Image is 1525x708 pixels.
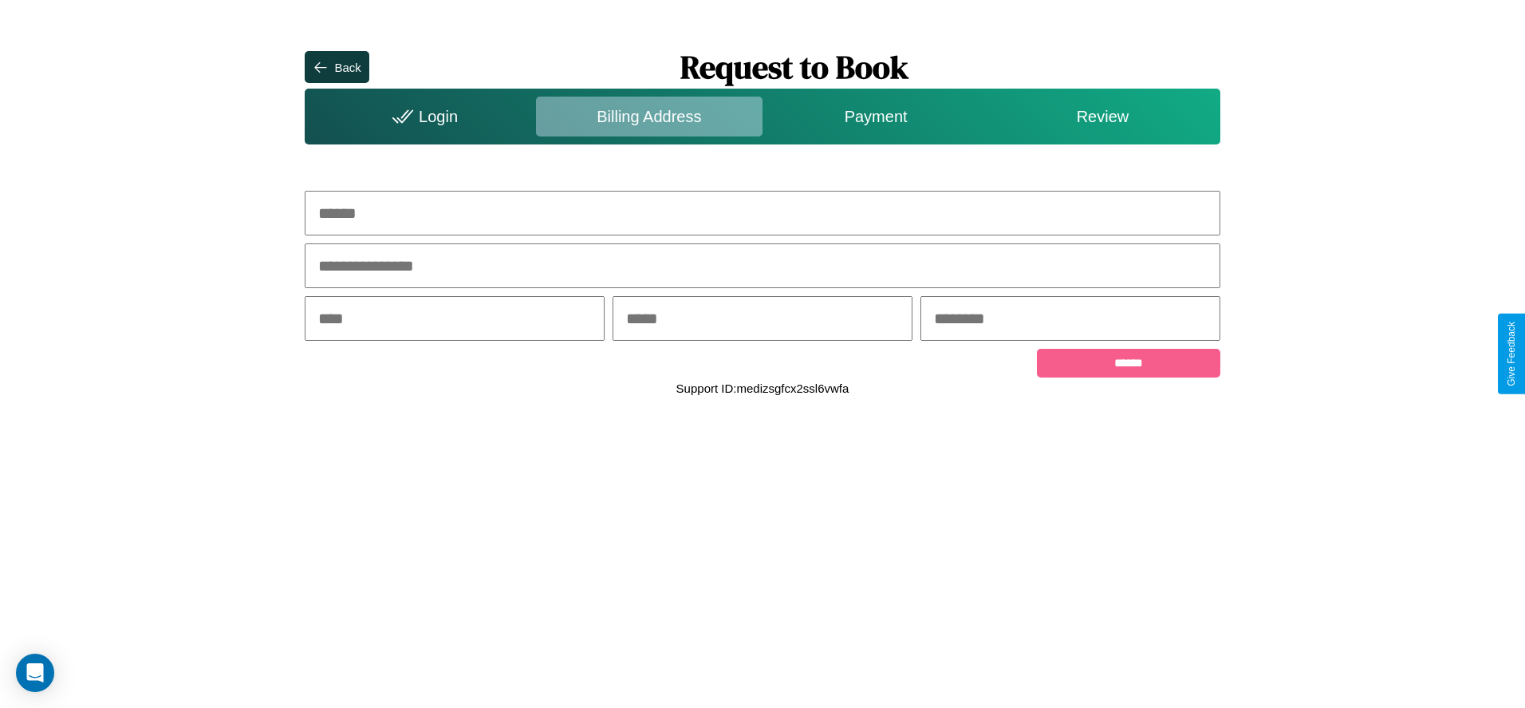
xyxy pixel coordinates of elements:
div: Review [989,97,1216,136]
div: Back [334,61,361,74]
p: Support ID: medizsgfcx2ssl6vwfa [676,378,849,399]
div: Give Feedback [1506,322,1517,386]
div: Login [309,97,535,136]
div: Payment [762,97,989,136]
button: Back [305,51,368,83]
div: Billing Address [536,97,762,136]
h1: Request to Book [369,45,1220,89]
div: Open Intercom Messenger [16,654,54,692]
